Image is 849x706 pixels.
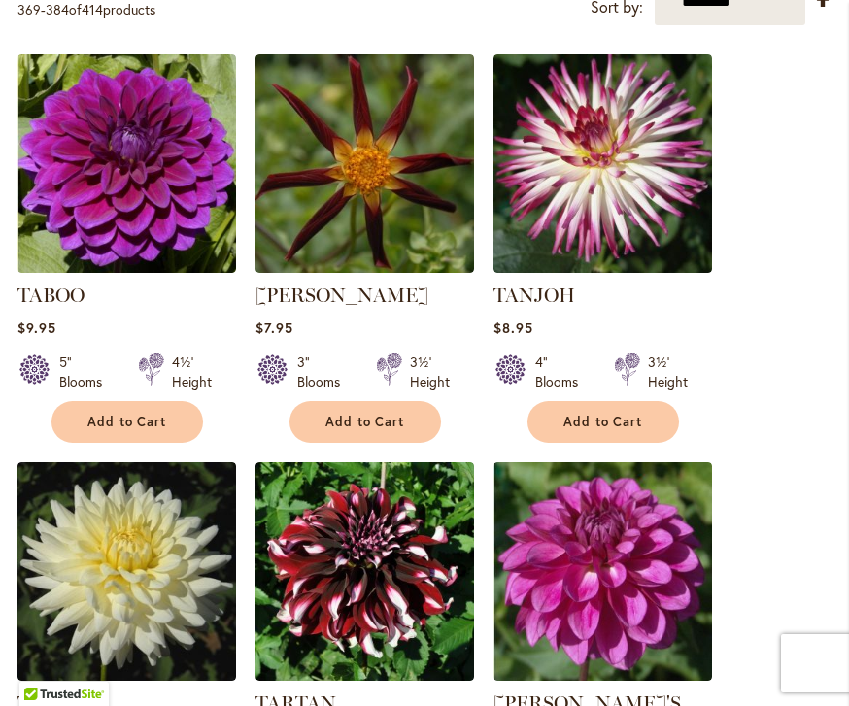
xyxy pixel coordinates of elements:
a: TANJOH [493,284,575,307]
span: Add to Cart [563,414,643,430]
span: Add to Cart [325,414,405,430]
img: TAHOMA MOONSHOT [255,54,474,273]
iframe: Launch Accessibility Center [15,637,69,691]
div: 3" Blooms [297,353,353,391]
span: $8.95 [493,319,533,337]
img: TAPIOCA [17,462,236,681]
button: Add to Cart [527,401,679,443]
a: TAPIOCA [17,666,236,685]
a: TABOO [17,284,85,307]
a: TAHOMA MOONSHOT [255,258,474,277]
div: 3½' Height [648,353,688,391]
a: TABOO [17,258,236,277]
button: Add to Cart [51,401,203,443]
div: 3½' Height [410,353,450,391]
span: $7.95 [255,319,293,337]
img: TANJOH [493,54,712,273]
button: Add to Cart [289,401,441,443]
img: Tartan [255,462,474,681]
img: TABOO [17,54,236,273]
span: $9.95 [17,319,56,337]
a: TED'S CHOICE [493,666,712,685]
div: 4½' Height [172,353,212,391]
a: Tartan [255,666,474,685]
a: TANJOH [493,258,712,277]
img: TED'S CHOICE [493,462,712,681]
span: Add to Cart [87,414,167,430]
a: [PERSON_NAME] [255,284,428,307]
div: 5" Blooms [59,353,115,391]
div: 4" Blooms [535,353,591,391]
